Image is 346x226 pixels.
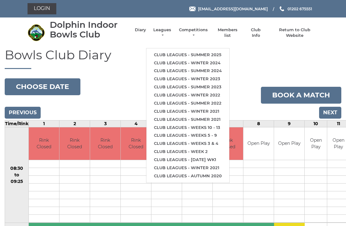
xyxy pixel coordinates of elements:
[243,120,274,127] td: 8
[146,164,229,172] a: Club leagues - Winter 2021
[146,51,229,59] a: Club leagues - Summer 2025
[146,131,229,140] a: Club leagues - Weeks 5 - 9
[146,124,229,132] a: Club leagues - Weeks 10 - 13
[5,78,80,95] button: Choose date
[305,127,327,160] td: Open Play
[146,172,229,180] a: Club leagues - Autumn 2020
[28,24,45,41] img: Dolphin Indoor Bowls Club
[59,120,90,127] td: 2
[280,6,284,11] img: Phone us
[29,120,59,127] td: 1
[247,27,265,38] a: Club Info
[279,6,312,12] a: Phone us 01202 675551
[146,115,229,124] a: Club leagues - Summer 2021
[305,120,327,127] td: 10
[319,107,341,119] input: Next
[146,107,229,115] a: Club leagues - Winter 2021
[274,127,304,160] td: Open Play
[146,99,229,107] a: Club leagues - Summer 2022
[90,120,121,127] td: 3
[287,6,312,11] span: 01202 675551
[146,67,229,75] a: Club leagues - Summer 2024
[121,127,151,160] td: Rink Closed
[214,27,240,38] a: Members list
[5,107,41,119] input: Previous
[146,75,229,83] a: Club leagues - Winter 2023
[198,6,268,11] span: [EMAIL_ADDRESS][DOMAIN_NAME]
[189,6,268,12] a: Email [EMAIL_ADDRESS][DOMAIN_NAME]
[5,127,29,223] td: 08:30 to 09:25
[50,20,129,39] div: Dolphin Indoor Bowls Club
[28,3,56,14] a: Login
[243,127,274,160] td: Open Play
[146,48,230,183] ul: Leagues
[146,148,229,156] a: Club leagues - Week 2
[5,120,29,127] td: Time/Rink
[274,120,305,127] td: 9
[5,48,341,69] h1: Bowls Club Diary
[271,27,318,38] a: Return to Club Website
[261,87,341,104] a: Book a match
[146,91,229,99] a: Club leagues - Winter 2022
[29,127,59,160] td: Rink Closed
[146,140,229,148] a: Club leagues - Weeks 3 & 4
[146,156,229,164] a: Club leagues - [DATE] wk1
[59,127,90,160] td: Rink Closed
[146,83,229,91] a: Club leagues - Summer 2023
[146,59,229,67] a: Club leagues - Winter 2024
[135,27,146,33] a: Diary
[90,127,120,160] td: Rink Closed
[189,7,196,11] img: Email
[152,27,172,38] a: Leagues
[178,27,208,38] a: Competitions
[121,120,151,127] td: 4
